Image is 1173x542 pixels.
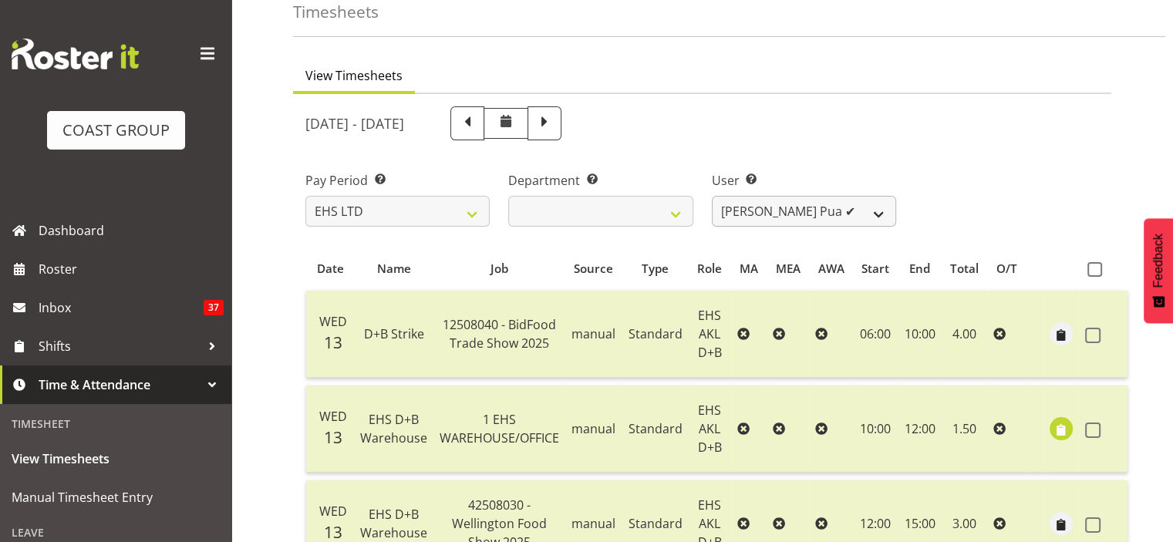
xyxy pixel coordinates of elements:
[317,260,344,278] span: Date
[574,260,613,278] span: Source
[898,291,942,378] td: 10:00
[818,260,844,278] span: AWA
[440,411,559,446] span: 1 EHS WAREHOUSE/OFFICE
[364,325,424,342] span: D+B Strike
[305,115,404,132] h5: [DATE] - [DATE]
[305,171,490,190] label: Pay Period
[360,506,427,541] span: EHS D+B Warehouse
[39,373,201,396] span: Time & Attendance
[293,3,379,21] h4: Timesheets
[12,39,139,69] img: Rosterit website logo
[490,260,508,278] span: Job
[622,291,689,378] td: Standard
[853,385,898,473] td: 10:00
[324,426,342,448] span: 13
[305,66,403,85] span: View Timesheets
[697,260,722,278] span: Role
[853,291,898,378] td: 06:00
[39,258,224,281] span: Roster
[942,385,988,473] td: 1.50
[698,307,722,361] span: EHS AKL D+B
[571,420,615,437] span: manual
[909,260,930,278] span: End
[360,411,427,446] span: EHS D+B Warehouse
[319,408,347,425] span: Wed
[571,515,615,532] span: manual
[324,332,342,353] span: 13
[62,119,170,142] div: COAST GROUP
[622,385,689,473] td: Standard
[443,316,556,352] span: 12508040 - BidFood Trade Show 2025
[996,260,1017,278] span: O/T
[39,296,204,319] span: Inbox
[1144,218,1173,323] button: Feedback - Show survey
[571,325,615,342] span: manual
[319,313,347,330] span: Wed
[950,260,979,278] span: Total
[942,291,988,378] td: 4.00
[319,503,347,520] span: Wed
[740,260,758,278] span: MA
[508,171,693,190] label: Department
[39,335,201,358] span: Shifts
[642,260,669,278] span: Type
[204,300,224,315] span: 37
[698,402,722,456] span: EHS AKL D+B
[898,385,942,473] td: 12:00
[861,260,889,278] span: Start
[712,171,896,190] label: User
[4,439,228,478] a: View Timesheets
[12,447,220,470] span: View Timesheets
[776,260,801,278] span: MEA
[4,408,228,439] div: Timesheet
[4,478,228,517] a: Manual Timesheet Entry
[377,260,411,278] span: Name
[12,486,220,509] span: Manual Timesheet Entry
[1151,234,1165,288] span: Feedback
[39,219,224,242] span: Dashboard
